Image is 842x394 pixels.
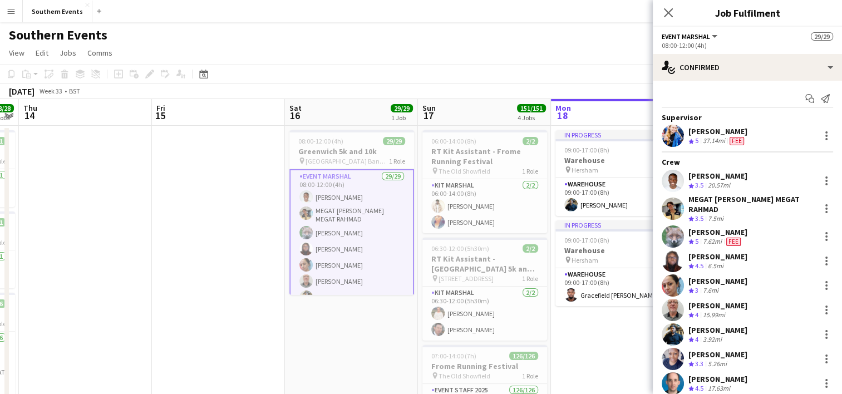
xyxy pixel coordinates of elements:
[688,171,747,181] div: [PERSON_NAME]
[695,359,703,368] span: 3.3
[695,262,703,270] span: 4.5
[431,137,476,145] span: 06:00-14:00 (8h)
[23,1,92,22] button: Southern Events
[60,48,76,58] span: Jobs
[688,252,747,262] div: [PERSON_NAME]
[422,361,547,371] h3: Frome Running Festival
[706,181,732,190] div: 20.57mi
[688,374,747,384] div: [PERSON_NAME]
[662,32,719,41] button: Event Marshal
[555,130,680,216] app-job-card: In progress09:00-17:00 (8h)1/1Warehouse Hersham1 RoleWarehouse1/109:00-17:00 (8h)[PERSON_NAME]
[391,104,413,112] span: 29/29
[653,112,842,122] div: Supervisor
[572,256,598,264] span: Hersham
[422,130,547,233] app-job-card: 06:00-14:00 (8h)2/2RT Kit Assistant - Frome Running Festival The Old Showfield1 RoleKit Marshal2/...
[701,311,727,320] div: 15.99mi
[564,236,609,244] span: 09:00-17:00 (8h)
[662,41,833,50] div: 08:00-12:00 (4h)
[422,287,547,341] app-card-role: Kit Marshal2/206:30-12:00 (5h30m)[PERSON_NAME][PERSON_NAME]
[422,254,547,274] h3: RT Kit Assistant - [GEOGRAPHIC_DATA] 5k and 10k
[431,352,476,360] span: 07:00-14:00 (7h)
[23,103,37,113] span: Thu
[653,6,842,20] h3: Job Fulfilment
[706,359,729,369] div: 5.26mi
[695,181,703,189] span: 3.5
[695,136,698,145] span: 5
[706,214,726,224] div: 7.5mi
[422,238,547,341] app-job-card: 06:30-12:00 (5h30m)2/2RT Kit Assistant - [GEOGRAPHIC_DATA] 5k and 10k [STREET_ADDRESS]1 RoleKit M...
[55,46,81,60] a: Jobs
[695,335,698,343] span: 4
[555,130,680,139] div: In progress
[688,325,747,335] div: [PERSON_NAME]
[9,48,24,58] span: View
[653,54,842,81] div: Confirmed
[83,46,117,60] a: Comms
[422,146,547,166] h3: RT Kit Assistant - Frome Running Festival
[724,237,743,247] div: Crew has different fees then in role
[701,286,721,295] div: 7.6mi
[555,103,571,113] span: Mon
[298,137,343,145] span: 08:00-12:00 (4h)
[688,194,815,214] div: MEGAT [PERSON_NAME] MEGAT RAHMAD
[439,274,494,283] span: [STREET_ADDRESS]
[688,126,747,136] div: [PERSON_NAME]
[688,276,747,286] div: [PERSON_NAME]
[564,146,609,154] span: 09:00-17:00 (8h)
[9,27,107,43] h1: Southern Events
[289,103,302,113] span: Sat
[37,87,65,95] span: Week 33
[555,220,680,229] div: In progress
[730,137,744,145] span: Fee
[688,349,747,359] div: [PERSON_NAME]
[31,46,53,60] a: Edit
[36,48,48,58] span: Edit
[517,104,546,112] span: 151/151
[422,179,547,233] app-card-role: Kit Marshal2/206:00-14:00 (8h)[PERSON_NAME][PERSON_NAME]
[662,32,710,41] span: Event Marshal
[522,372,538,380] span: 1 Role
[523,137,538,145] span: 2/2
[695,384,703,392] span: 4.5
[555,178,680,216] app-card-role: Warehouse1/109:00-17:00 (8h)[PERSON_NAME]
[289,130,414,295] app-job-card: 08:00-12:00 (4h)29/29Greenwich 5k and 10k [GEOGRAPHIC_DATA] Bandstand1 RoleEvent Marshal29/2908:0...
[555,268,680,306] app-card-role: Warehouse1/109:00-17:00 (8h)Gracefield [PERSON_NAME]
[422,103,436,113] span: Sun
[421,109,436,122] span: 17
[522,274,538,283] span: 1 Role
[155,109,165,122] span: 15
[439,167,490,175] span: The Old Showfield
[555,220,680,306] app-job-card: In progress09:00-17:00 (8h)1/1Warehouse Hersham1 RoleWarehouse1/109:00-17:00 (8h)Gracefield [PERS...
[572,166,598,174] span: Hersham
[706,262,726,271] div: 6.5mi
[727,136,746,146] div: Crew has different fees then in role
[431,244,489,253] span: 06:30-12:00 (5h30m)
[695,311,698,319] span: 4
[688,227,747,237] div: [PERSON_NAME]
[288,109,302,122] span: 16
[383,137,405,145] span: 29/29
[439,372,490,380] span: The Old Showfield
[9,86,35,97] div: [DATE]
[555,245,680,255] h3: Warehouse
[69,87,80,95] div: BST
[523,244,538,253] span: 2/2
[701,237,724,247] div: 7.62mi
[695,237,698,245] span: 5
[522,167,538,175] span: 1 Role
[695,214,703,223] span: 3.5
[706,384,732,393] div: 17.63mi
[22,109,37,122] span: 14
[695,286,698,294] span: 3
[726,238,741,246] span: Fee
[688,301,747,311] div: [PERSON_NAME]
[289,146,414,156] h3: Greenwich 5k and 10k
[87,48,112,58] span: Comms
[389,157,405,165] span: 1 Role
[4,46,29,60] a: View
[554,109,571,122] span: 18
